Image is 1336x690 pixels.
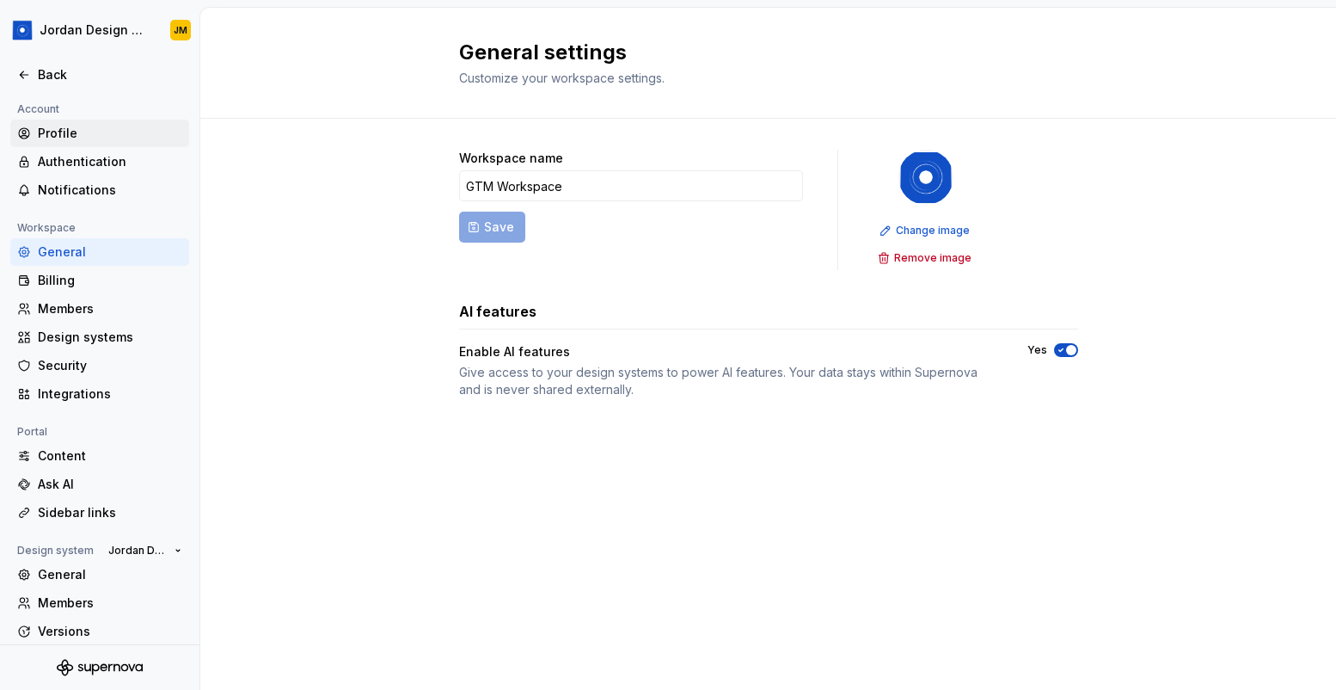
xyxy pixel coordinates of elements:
[10,218,83,238] div: Workspace
[10,561,189,588] a: General
[108,544,168,558] span: Jordan Design System
[10,295,189,323] a: Members
[10,499,189,527] a: Sidebar links
[38,623,182,640] div: Versions
[10,120,189,147] a: Profile
[174,23,187,37] div: JM
[3,11,196,49] button: Jordan Design SystemJM
[38,125,182,142] div: Profile
[459,150,563,167] label: Workspace name
[10,422,54,442] div: Portal
[38,504,182,521] div: Sidebar links
[459,71,665,85] span: Customize your workspace settings.
[38,329,182,346] div: Design systems
[38,385,182,403] div: Integrations
[10,471,189,498] a: Ask AI
[12,20,33,40] img: 049812b6-2877-400d-9dc9-987621144c16.png
[459,343,996,360] div: Enable AI features
[10,589,189,617] a: Members
[38,153,182,170] div: Authentication
[38,566,182,583] div: General
[10,61,189,89] a: Back
[10,442,189,470] a: Content
[38,300,182,317] div: Members
[894,251,971,265] span: Remove image
[1027,343,1047,357] label: Yes
[10,352,189,379] a: Security
[10,323,189,351] a: Design systems
[459,301,536,322] h3: AI features
[10,99,66,120] div: Account
[38,272,182,289] div: Billing
[459,364,996,398] div: Give access to your design systems to power AI features. Your data stays within Supernova and is ...
[898,150,953,205] img: 049812b6-2877-400d-9dc9-987621144c16.png
[10,176,189,204] a: Notifications
[874,219,977,243] button: Change image
[10,238,189,266] a: General
[40,22,150,39] div: Jordan Design System
[38,595,182,612] div: Members
[10,267,189,294] a: Billing
[38,357,182,374] div: Security
[10,380,189,408] a: Integrations
[10,540,101,561] div: Design system
[38,182,182,199] div: Notifications
[459,39,1057,66] h2: General settings
[896,224,970,237] span: Change image
[38,476,182,493] div: Ask AI
[10,148,189,176] a: Authentication
[57,659,143,676] svg: Supernova Logo
[10,618,189,645] a: Versions
[873,246,979,270] button: Remove image
[38,447,182,465] div: Content
[38,66,182,83] div: Back
[38,243,182,261] div: General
